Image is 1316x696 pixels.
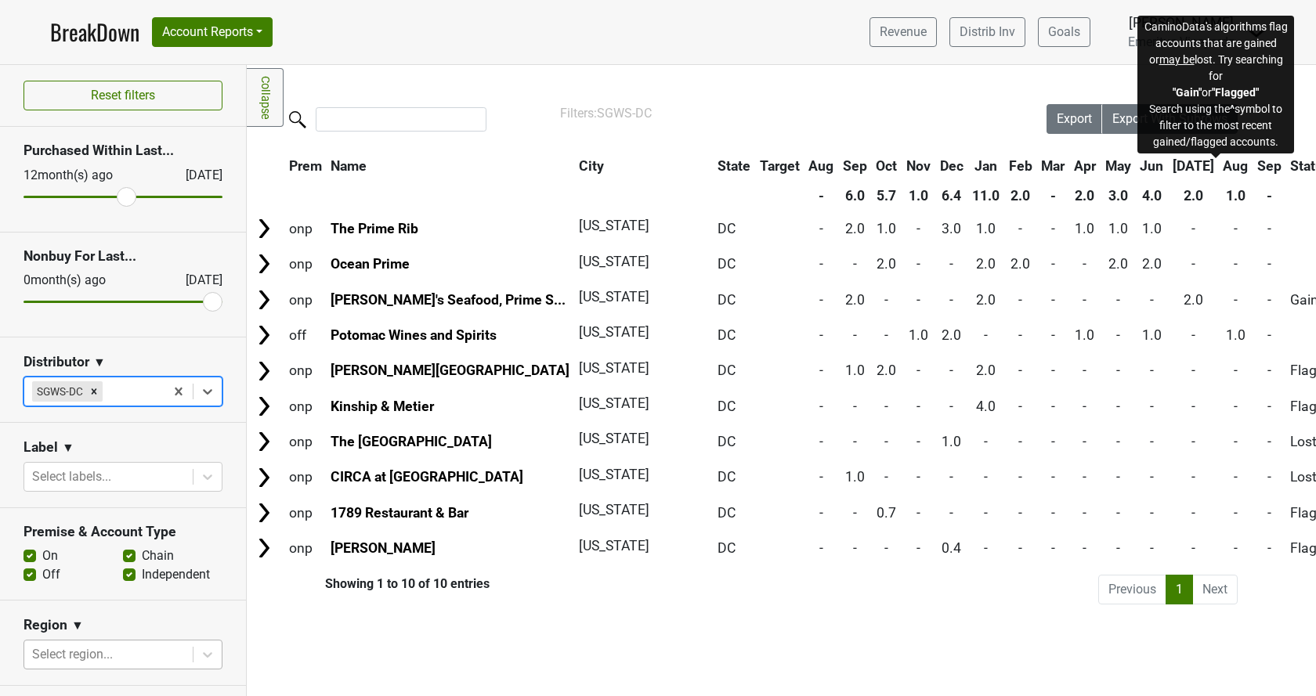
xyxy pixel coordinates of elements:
[718,434,736,449] span: DC
[984,505,988,521] span: -
[1083,434,1086,449] span: -
[1128,34,1235,49] span: Emeritus Vineyards
[1267,256,1271,272] span: -
[252,323,276,347] img: Arrow right
[1191,398,1195,414] span: -
[949,292,953,308] span: -
[1101,152,1135,180] th: May: activate to sort column ascending
[884,540,888,556] span: -
[42,546,58,565] label: On
[1051,362,1055,378] span: -
[285,532,326,565] td: onp
[1234,540,1238,556] span: -
[142,546,174,565] label: Chain
[984,540,988,556] span: -
[976,256,996,272] span: 2.0
[252,466,276,489] img: Arrow right
[845,292,865,308] span: 2.0
[718,398,736,414] span: DC
[1230,103,1235,115] b: ^
[285,152,326,180] th: Prem: activate to sort column ascending
[1169,182,1218,210] th: 2.0
[845,221,865,236] span: 2.0
[819,362,823,378] span: -
[85,381,103,402] div: Remove SGWS-DC
[1234,469,1238,485] span: -
[902,152,935,180] th: Nov: activate to sort column ascending
[1051,434,1055,449] span: -
[877,362,896,378] span: 2.0
[71,616,84,635] span: ▼
[1116,362,1120,378] span: -
[1150,362,1154,378] span: -
[1051,398,1055,414] span: -
[1083,362,1086,378] span: -
[819,540,823,556] span: -
[248,152,284,180] th: &nbsp;: activate to sort column ascending
[1191,505,1195,521] span: -
[252,288,276,312] img: Arrow right
[597,106,652,121] span: SGWS-DC
[877,505,896,521] span: 0.7
[984,327,988,343] span: -
[1137,16,1294,153] div: CaminoData's algorithms flag accounts that are gained or lost. Try searching for or Search using ...
[884,434,888,449] span: -
[984,469,988,485] span: -
[331,292,566,308] a: [PERSON_NAME]'s Seafood, Prime S...
[1116,505,1120,521] span: -
[1108,256,1128,272] span: 2.0
[23,166,148,185] div: 12 month(s) ago
[289,158,322,174] span: Prem
[1116,469,1120,485] span: -
[902,182,935,210] th: 1.0
[819,434,823,449] span: -
[579,395,649,411] span: [US_STATE]
[1159,53,1195,66] u: may be
[1150,469,1154,485] span: -
[331,434,492,449] a: The [GEOGRAPHIC_DATA]
[23,81,222,110] button: Reset filters
[804,152,837,180] th: Aug: activate to sort column ascending
[839,152,871,180] th: Sep: activate to sort column ascending
[1051,256,1055,272] span: -
[1267,505,1271,521] span: -
[285,460,326,494] td: onp
[845,469,865,485] span: 1.0
[936,152,967,180] th: Dec: activate to sort column ascending
[331,327,497,343] a: Potomac Wines and Spirits
[1018,434,1022,449] span: -
[1128,13,1235,33] div: [PERSON_NAME]
[1075,221,1094,236] span: 1.0
[819,327,823,343] span: -
[949,505,953,521] span: -
[1267,221,1271,236] span: -
[1166,575,1193,604] a: 1
[1234,362,1238,378] span: -
[1075,327,1094,343] span: 1.0
[1191,469,1195,485] span: -
[331,362,569,378] a: [PERSON_NAME][GEOGRAPHIC_DATA]
[1234,256,1238,272] span: -
[1234,221,1238,236] span: -
[575,152,704,180] th: City: activate to sort column ascending
[1191,362,1195,378] span: -
[1142,221,1162,236] span: 1.0
[819,505,823,521] span: -
[285,425,326,459] td: onp
[152,17,273,47] button: Account Reports
[968,152,1003,180] th: Jan: activate to sort column ascending
[936,182,967,210] th: 6.4
[718,327,736,343] span: DC
[1150,292,1154,308] span: -
[579,218,649,233] span: [US_STATE]
[819,221,823,236] span: -
[1267,398,1271,414] span: -
[873,152,902,180] th: Oct: activate to sort column ascending
[819,469,823,485] span: -
[1220,182,1253,210] th: 1.0
[845,362,865,378] span: 1.0
[1083,256,1086,272] span: -
[579,289,649,305] span: [US_STATE]
[942,221,961,236] span: 3.0
[1267,469,1271,485] span: -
